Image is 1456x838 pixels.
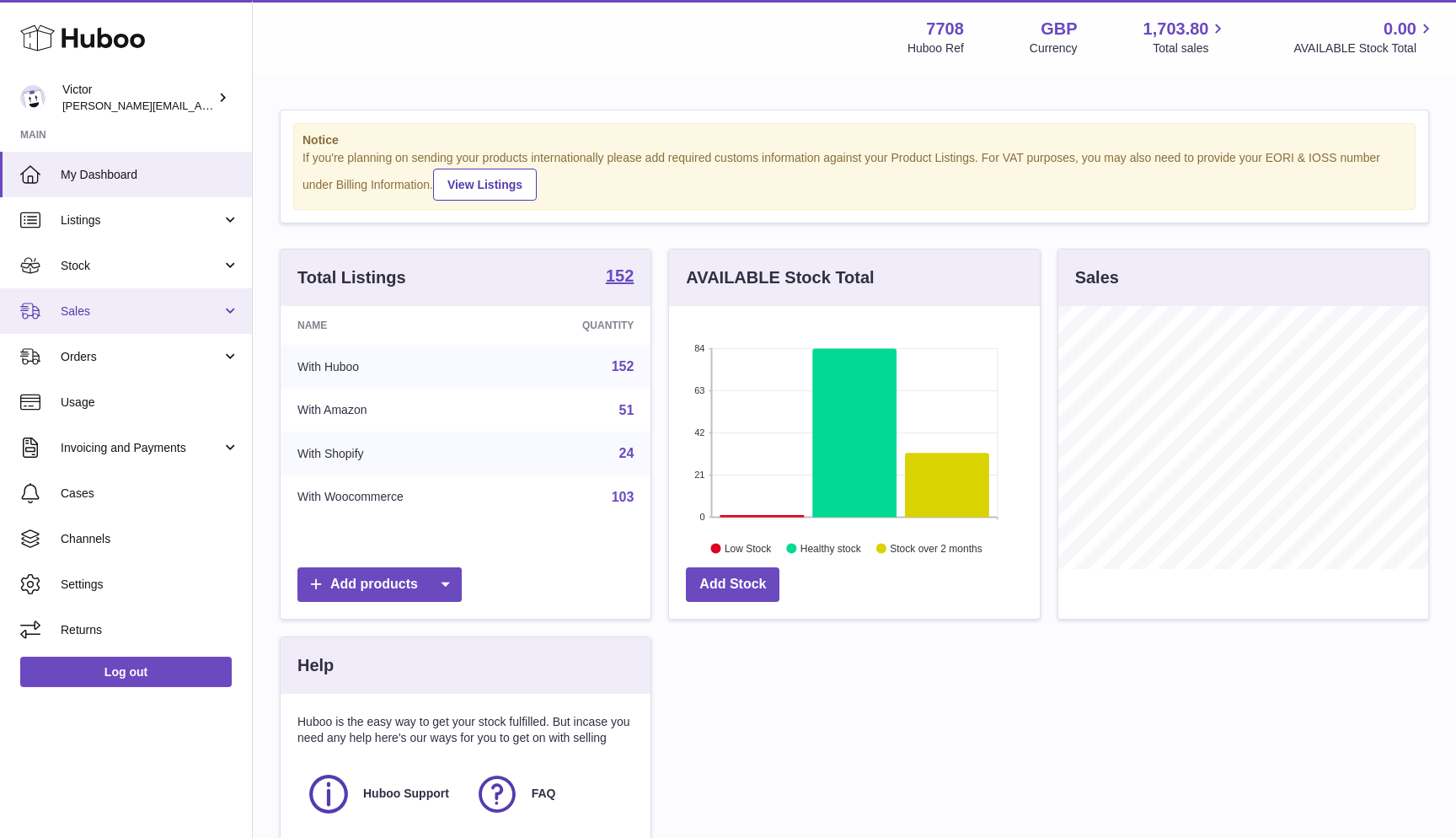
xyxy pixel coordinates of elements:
text: Low Stock [725,542,772,554]
text: 42 [695,427,705,438]
h3: AVAILABLE Stock Total [686,266,874,289]
td: With Shopify [281,432,511,475]
span: Cases [61,486,239,502]
div: Currency [1030,40,1078,56]
span: Orders [61,349,222,365]
td: With Amazon [281,389,511,432]
text: 0 [700,512,705,522]
div: If you're planning on sending your products internationally please add required customs informati... [302,150,1406,201]
a: Log out [20,657,232,687]
span: Listings [61,212,222,228]
span: [PERSON_NAME][EMAIL_ADDRESS][DOMAIN_NAME] [62,99,338,112]
a: 152 [606,267,634,287]
span: Sales [61,304,222,320]
th: Quantity [511,306,651,345]
span: Stock [61,258,222,274]
text: 63 [695,385,705,395]
h3: Help [297,654,334,677]
p: Huboo is the easy way to get your stock fulfilled. But incase you need any help here's our ways f... [297,714,634,746]
h3: Total Listings [297,266,406,289]
a: View Listings [433,169,537,201]
a: FAQ [474,771,626,817]
a: Add Stock [686,567,779,602]
span: Usage [61,395,239,411]
span: Channels [61,531,239,547]
img: victor@erbology.co [20,85,45,110]
a: 103 [612,490,634,504]
span: Total sales [1153,40,1228,56]
text: 84 [695,343,705,353]
span: Invoicing and Payments [61,440,222,456]
text: Healthy stock [800,542,862,554]
h3: Sales [1075,266,1119,289]
span: Returns [61,622,239,638]
td: With Huboo [281,345,511,389]
span: AVAILABLE Stock Total [1293,40,1436,56]
span: Settings [61,577,239,593]
div: Victor [62,82,214,114]
span: FAQ [532,786,556,802]
a: Add products [297,567,462,602]
strong: GBP [1041,18,1077,40]
strong: Notice [302,132,1406,148]
text: 21 [695,470,705,480]
a: 152 [612,359,634,373]
div: Huboo Ref [907,40,964,56]
span: 0.00 [1384,18,1416,40]
a: 24 [619,446,634,460]
strong: 7708 [926,18,964,40]
strong: 152 [606,267,634,284]
a: 1,703.80 Total sales [1143,18,1228,56]
a: Huboo Support [306,771,458,817]
td: With Woocommerce [281,475,511,519]
span: 1,703.80 [1143,18,1209,40]
span: My Dashboard [61,167,239,183]
th: Name [281,306,511,345]
text: Stock over 2 months [891,542,982,554]
a: 51 [619,403,634,417]
a: 0.00 AVAILABLE Stock Total [1293,18,1436,56]
span: Huboo Support [363,786,449,802]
